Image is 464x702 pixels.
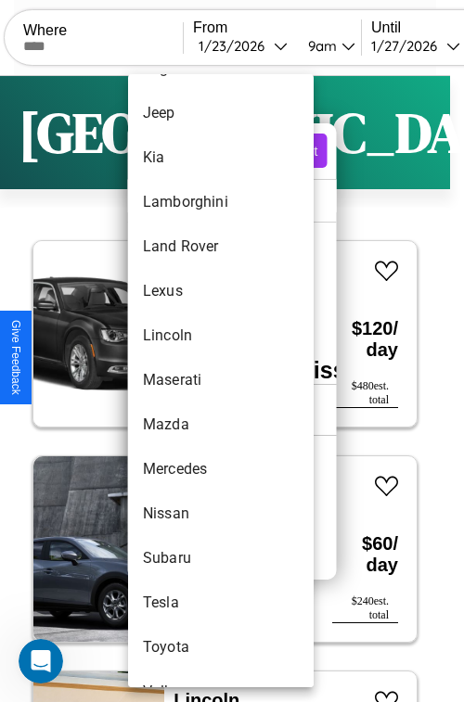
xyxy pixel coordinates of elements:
[19,639,63,683] iframe: Intercom live chat
[128,180,314,224] li: Lamborghini
[128,269,314,313] li: Lexus
[128,491,314,536] li: Nissan
[128,91,314,135] li: Jeep
[128,135,314,180] li: Kia
[128,313,314,358] li: Lincoln
[128,581,314,625] li: Tesla
[128,447,314,491] li: Mercedes
[9,320,22,395] div: Give Feedback
[128,402,314,447] li: Mazda
[128,224,314,269] li: Land Rover
[128,358,314,402] li: Maserati
[128,625,314,670] li: Toyota
[128,536,314,581] li: Subaru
